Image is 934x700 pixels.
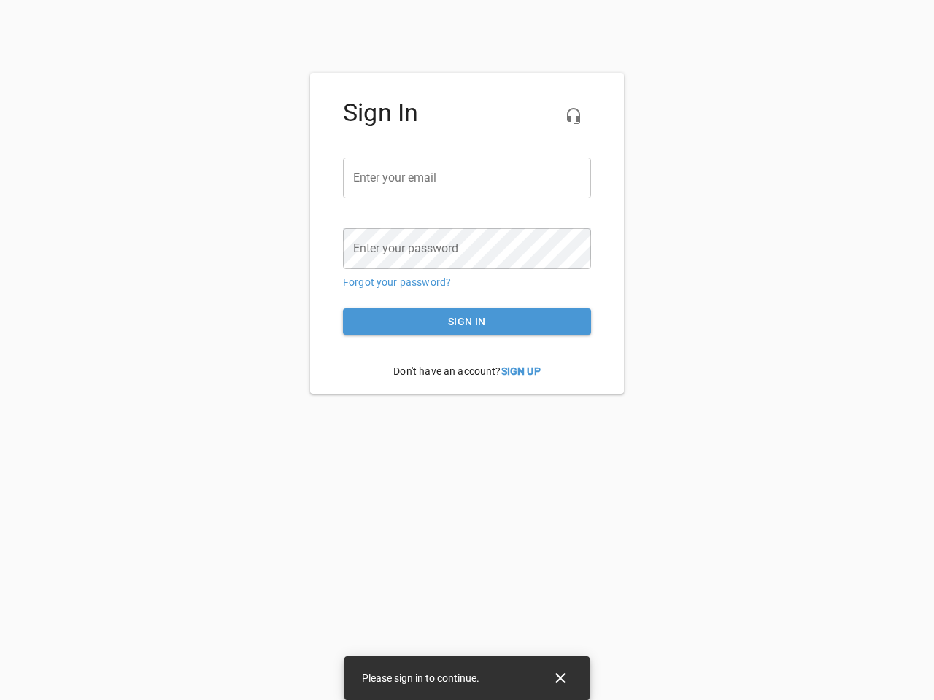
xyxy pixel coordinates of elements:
button: Sign in [343,308,591,335]
span: Please sign in to continue. [362,672,479,684]
span: Sign in [355,313,579,331]
h4: Sign In [343,98,591,128]
a: Sign Up [501,365,541,377]
button: Live Chat [556,98,591,133]
a: Forgot your password? [343,276,451,288]
button: Close [543,661,578,696]
p: Don't have an account? [343,353,591,390]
